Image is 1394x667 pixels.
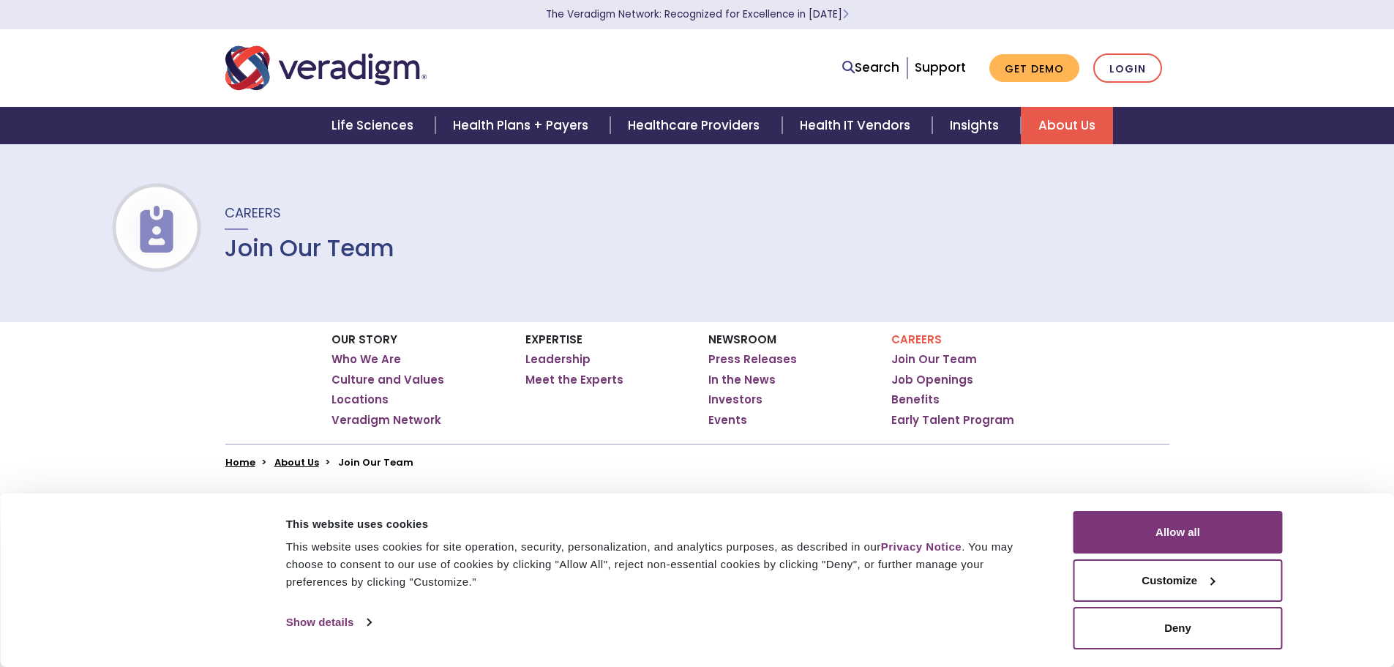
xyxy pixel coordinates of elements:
a: Insights [932,107,1021,144]
a: About Us [274,455,319,469]
a: Culture and Values [331,373,444,387]
img: Veradigm logo [225,44,427,92]
a: About Us [1021,107,1113,144]
a: Search [842,58,899,78]
a: Health IT Vendors [782,107,932,144]
h1: Join Our Team [225,234,394,262]
a: Press Releases [708,352,797,367]
a: Investors [708,392,762,407]
button: Allow all [1073,511,1283,554]
a: Meet the Experts [525,373,623,387]
div: This website uses cookies [286,515,1041,533]
a: Early Talent Program [891,413,1014,428]
div: This website uses cookies for site operation, security, personalization, and analytics purposes, ... [286,538,1041,591]
a: Leadership [525,352,591,367]
a: Show details [286,611,371,633]
button: Deny [1073,607,1283,649]
a: Healthcare Providers [610,107,782,144]
a: Privacy Notice [881,540,962,553]
a: Benefits [891,392,940,407]
a: The Veradigm Network: Recognized for Excellence in [DATE]Learn More [546,7,849,21]
a: Veradigm Network [331,413,441,428]
a: Health Plans + Payers [435,107,610,144]
span: Learn More [842,7,849,21]
span: Careers [225,204,281,222]
a: Events [708,413,747,428]
a: Life Sciences [314,107,435,144]
button: Customize [1073,559,1283,602]
a: Login [1093,53,1162,83]
a: Job Openings [891,373,973,387]
a: In the News [708,373,776,387]
a: Who We Are [331,352,401,367]
a: Support [915,59,966,76]
a: Home [225,455,255,469]
a: Locations [331,392,389,407]
a: Get Demo [989,54,1079,83]
a: Join Our Team [891,352,977,367]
